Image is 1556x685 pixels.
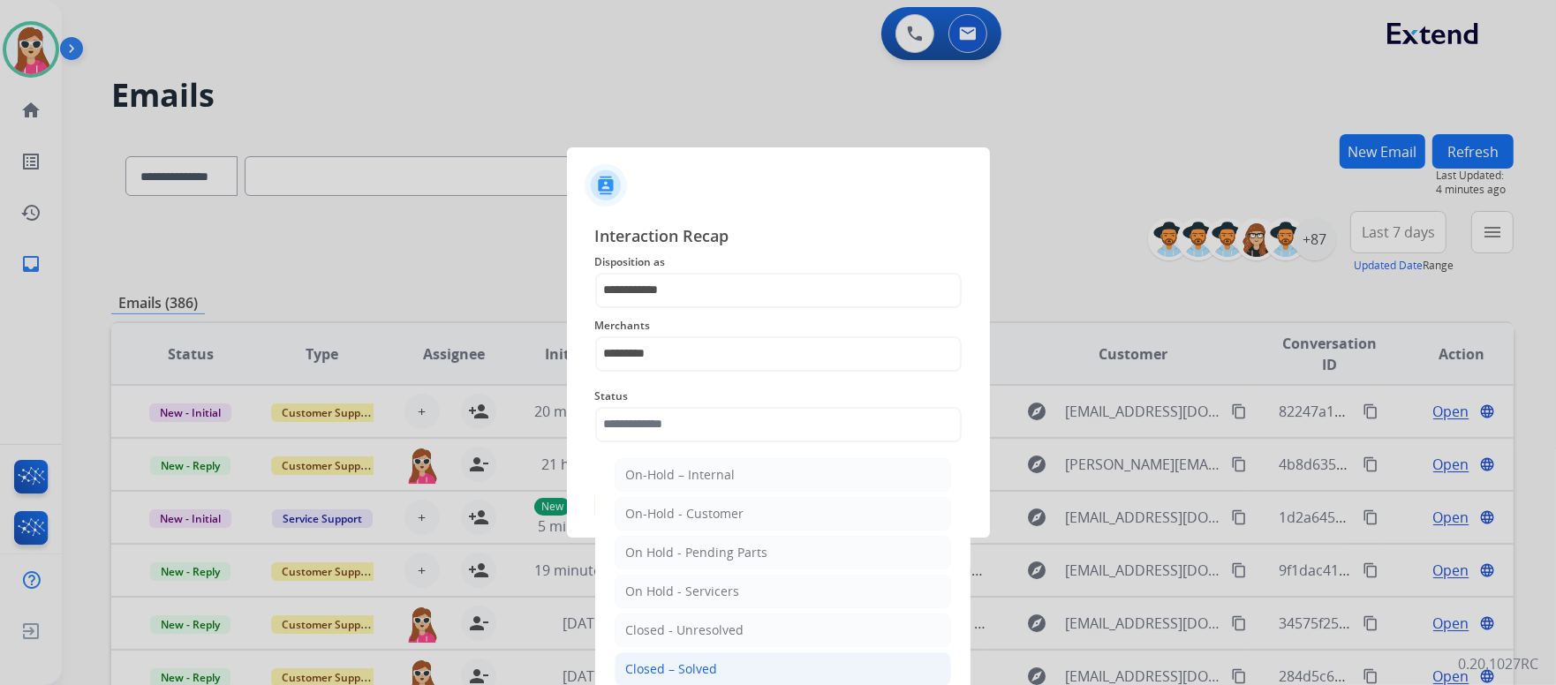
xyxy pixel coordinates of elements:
span: Disposition as [595,252,962,273]
img: contactIcon [585,164,627,207]
div: Closed – Solved [626,660,718,678]
div: On-Hold - Customer [626,505,744,523]
span: Status [595,386,962,407]
p: 0.20.1027RC [1458,653,1538,674]
div: On Hold - Pending Parts [626,544,768,561]
div: Closed - Unresolved [626,621,744,639]
span: Merchants [595,315,962,336]
div: On-Hold – Internal [626,466,736,484]
div: On Hold - Servicers [626,583,740,600]
span: Interaction Recap [595,223,962,252]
